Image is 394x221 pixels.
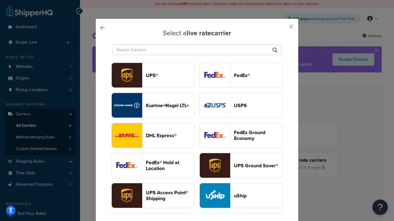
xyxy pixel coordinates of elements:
img: smartPost logo [200,123,230,148]
header: FedEx® Hold at Location [146,160,194,171]
strong: live rate carrier [187,28,231,38]
header: uShip [234,193,282,199]
header: UPS Ground Saver® [234,163,282,169]
header: FedEx® [234,72,282,78]
img: accessPoint logo [112,183,142,208]
header: USPS [234,103,282,108]
button: accessPoint logoUPS Access Point® Shipping [111,183,195,208]
button: surePost logoUPS Ground Saver® [199,153,283,178]
img: ups logo [112,63,142,87]
button: fedExLocation logoFedEx® Hold at Location [111,153,195,178]
button: ups logoUPS® [111,63,195,88]
header: UPS® [146,72,194,78]
input: Search Carriers [113,45,281,55]
img: fedEx logo [200,63,230,87]
img: dhl logo [112,123,142,148]
button: smartPost logoFedEx Ground Economy [199,123,283,148]
header: FedEx Ground Economy [234,130,282,141]
header: Kuehne+Nagel LTL+ [146,103,194,108]
img: usps logo [200,93,230,118]
img: uShip logo [200,183,230,208]
button: uShip logouShip [199,183,283,208]
img: surePost logo [200,153,230,178]
img: fedExLocation logo [112,153,142,178]
button: reTransFreight logoKuehne+Nagel LTL+ [111,93,195,118]
button: fedEx logoFedEx® [199,63,283,88]
button: usps logoUSPS [199,93,283,118]
h3: Select a [111,29,283,37]
header: UPS Access Point® Shipping [146,190,194,201]
img: reTransFreight logo [112,93,142,118]
button: dhl logoDHL Express® [111,123,195,148]
header: DHL Express® [146,133,194,138]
